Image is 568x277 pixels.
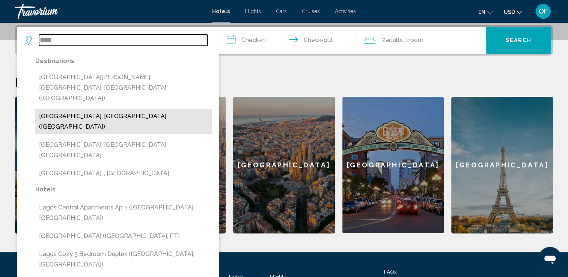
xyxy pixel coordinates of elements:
[15,74,553,89] h2: Featured Destinations
[17,27,551,54] div: Search widget
[408,36,423,44] span: Room
[402,35,423,45] span: , 1
[504,9,515,15] span: USD
[356,27,486,54] button: Travelers: 2 adults, 0 children
[212,8,230,14] a: Hotels
[35,247,212,272] button: Lagos Cozy 3 Bedroom Duplex ([GEOGRAPHIC_DATA], [GEOGRAPHIC_DATA])
[245,8,261,14] a: Flights
[538,247,562,271] iframe: Button to launch messaging window
[35,138,212,163] button: [GEOGRAPHIC_DATA], [GEOGRAPHIC_DATA], [GEOGRAPHIC_DATA]
[35,184,212,195] p: Hotels
[506,38,532,44] span: Search
[342,97,444,233] a: [GEOGRAPHIC_DATA]
[539,8,548,15] span: OF
[35,109,212,134] button: [GEOGRAPHIC_DATA], [GEOGRAPHIC_DATA] ([GEOGRAPHIC_DATA])
[302,8,320,14] a: Cruises
[342,97,444,233] div: [GEOGRAPHIC_DATA]
[385,36,402,44] span: Adults
[276,8,287,14] a: Cars
[233,97,335,233] a: [GEOGRAPHIC_DATA]
[504,6,522,17] button: Change currency
[533,3,553,19] button: User Menu
[486,27,551,54] button: Search
[478,9,485,15] span: en
[15,4,205,19] a: Travorium
[451,97,553,233] a: [GEOGRAPHIC_DATA]
[384,269,397,275] a: FAQs
[478,6,493,17] button: Change language
[35,70,212,105] button: [GEOGRAPHIC_DATA][PERSON_NAME], [GEOGRAPHIC_DATA], [GEOGRAPHIC_DATA] ([GEOGRAPHIC_DATA])
[35,166,212,181] button: [GEOGRAPHIC_DATA], , [GEOGRAPHIC_DATA]
[35,200,212,225] button: Lagos Central Apartments Ap 3 ([GEOGRAPHIC_DATA], [GEOGRAPHIC_DATA])
[35,229,212,243] button: [GEOGRAPHIC_DATA] ([GEOGRAPHIC_DATA], PT)
[335,8,356,14] a: Activities
[382,35,402,45] span: 2
[15,97,117,233] a: [GEOGRAPHIC_DATA]
[219,27,357,54] button: Check in and out dates
[35,56,212,66] p: Destinations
